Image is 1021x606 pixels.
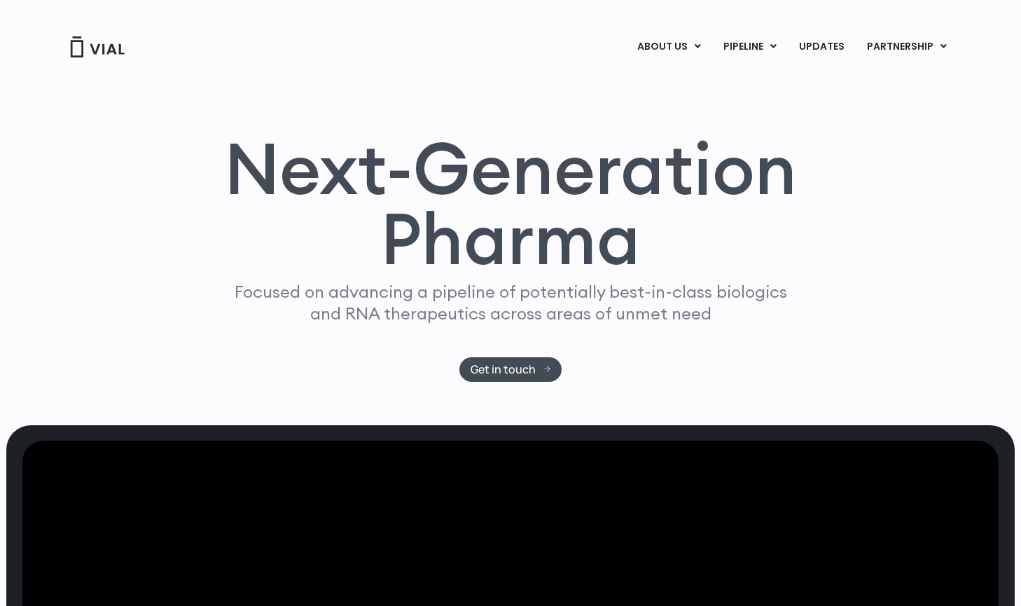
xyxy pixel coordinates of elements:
[471,364,536,375] span: Get in touch
[69,36,125,57] img: Vial Logo
[712,35,787,59] a: PIPELINEMenu Toggle
[788,35,855,59] a: UPDATES
[207,133,814,275] h1: Next-Generation Pharma
[626,35,711,59] a: ABOUT USMenu Toggle
[856,35,958,59] a: PARTNERSHIPMenu Toggle
[459,357,562,382] a: Get in touch
[228,281,793,324] p: Focused on advancing a pipeline of potentially best-in-class biologics and RNA therapeutics acros...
